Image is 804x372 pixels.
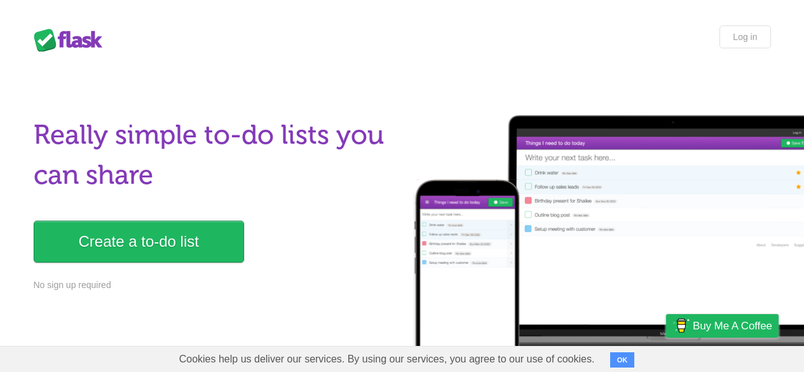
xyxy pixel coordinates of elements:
[34,221,244,263] a: Create a to-do list
[666,314,779,338] a: Buy me a coffee
[167,347,608,372] span: Cookies help us deliver our services. By using our services, you agree to our use of cookies.
[719,25,770,48] a: Log in
[34,279,395,292] p: No sign up required
[610,352,635,368] button: OK
[34,115,395,195] h1: Really simple to-do lists you can share
[693,315,772,337] span: Buy me a coffee
[34,29,110,52] div: Flask Lists
[672,315,690,336] img: Buy me a coffee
